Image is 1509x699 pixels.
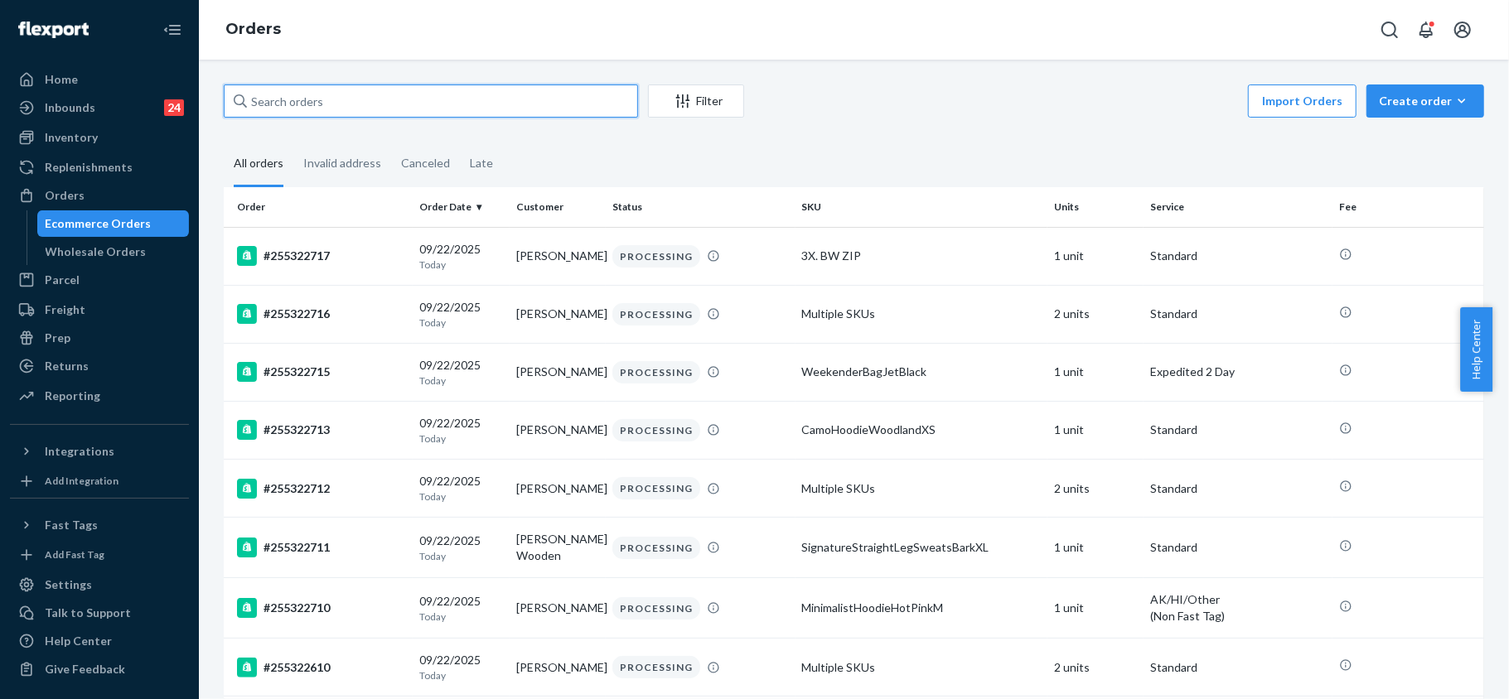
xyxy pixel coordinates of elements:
td: 2 units [1047,460,1144,518]
div: PROCESSING [612,656,700,678]
p: Standard [1150,248,1326,264]
div: 09/22/2025 [419,652,503,682]
p: Today [419,316,503,330]
div: PROCESSING [612,303,700,325]
td: 2 units [1047,639,1144,697]
td: Multiple SKUs [796,639,1047,697]
a: Reporting [10,383,189,409]
p: Today [419,431,503,446]
p: Today [419,610,503,624]
div: Reporting [45,388,100,404]
div: All orders [234,142,283,187]
p: Today [419,374,503,388]
td: [PERSON_NAME] Wooden [510,518,607,578]
a: Freight [10,296,189,323]
p: Standard [1150,306,1326,322]
div: Talk to Support [45,605,131,621]
ol: breadcrumbs [212,6,294,54]
button: Import Orders [1248,84,1357,118]
div: Wholesale Orders [46,243,147,260]
div: PROCESSING [612,477,700,499]
td: 1 unit [1047,518,1144,578]
p: Today [419,549,503,563]
div: Orders [45,187,85,204]
th: Order Date [413,187,510,227]
div: #255322710 [237,598,406,618]
div: Add Fast Tag [45,547,104,562]
div: MinimalistHoodieHotPinkM [802,600,1041,616]
div: Invalid address [303,142,381,185]
div: Returns [45,358,89,374]
div: 09/22/2025 [419,593,503,624]
p: Standard [1150,659,1326,676]
div: Customer [516,200,600,214]
button: Open notifications [1410,13,1443,46]
button: Filter [648,84,744,118]
p: Expedited 2 Day [1150,364,1326,380]
div: Freight [45,301,85,318]
a: Add Fast Tag [10,545,189,565]
div: #255322717 [237,246,406,266]
div: Help Center [45,633,112,649]
div: #255322713 [237,420,406,440]
div: 09/22/2025 [419,357,503,388]
div: 09/22/2025 [419,415,503,446]
div: Settings [45,576,92,593]
p: Today [419,668,503,682]
div: 3X. BW ZIP [802,248,1041,264]
button: Fast Tags [10,512,189,538]
a: Home [10,66,189,93]
div: Create order [1379,93,1472,109]
a: Settings [10,571,189,598]
a: Orders [225,20,281,38]
td: [PERSON_NAME] [510,460,607,518]
div: Fast Tags [45,517,98,533]
div: #255322715 [237,362,406,382]
td: [PERSON_NAME] [510,401,607,459]
button: Close Navigation [156,13,189,46]
td: 1 unit [1047,401,1144,459]
td: [PERSON_NAME] [510,227,607,285]
a: Orders [10,182,189,209]
div: 09/22/2025 [419,241,503,272]
th: Order [224,187,413,227]
div: 24 [164,99,184,116]
td: 2 units [1047,285,1144,343]
p: Standard [1150,422,1326,438]
div: PROCESSING [612,597,700,619]
td: Multiple SKUs [796,460,1047,518]
div: Give Feedback [45,661,125,677]
a: Help Center [10,628,189,654]
div: Inventory [45,129,98,146]
div: Replenishments [45,159,133,176]
div: SignatureStraightLegSweatsBarkXL [802,539,1041,556]
div: Filter [649,93,743,109]
a: Wholesale Orders [37,239,190,265]
td: Multiple SKUs [796,285,1047,343]
div: #255322610 [237,658,406,677]
a: Returns [10,353,189,379]
td: [PERSON_NAME] [510,639,607,697]
div: Add Integration [45,474,118,488]
p: Standard [1150,480,1326,497]
th: Service [1144,187,1332,227]
a: Parcel [10,267,189,293]
button: Create order [1366,84,1484,118]
div: CamoHoodieWoodlandXS [802,422,1041,438]
button: Give Feedback [10,656,189,682]
p: Today [419,258,503,272]
th: Fee [1332,187,1484,227]
div: 09/22/2025 [419,473,503,504]
div: PROCESSING [612,537,700,559]
p: Today [419,489,503,504]
div: #255322716 [237,304,406,324]
a: Replenishments [10,154,189,181]
img: Flexport logo [18,22,89,38]
div: PROCESSING [612,419,700,441]
div: Parcel [45,272,80,288]
button: Open account menu [1446,13,1479,46]
div: (Non Fast Tag) [1150,608,1326,624]
td: [PERSON_NAME] [510,343,607,401]
a: Prep [10,325,189,351]
div: #255322712 [237,479,406,499]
